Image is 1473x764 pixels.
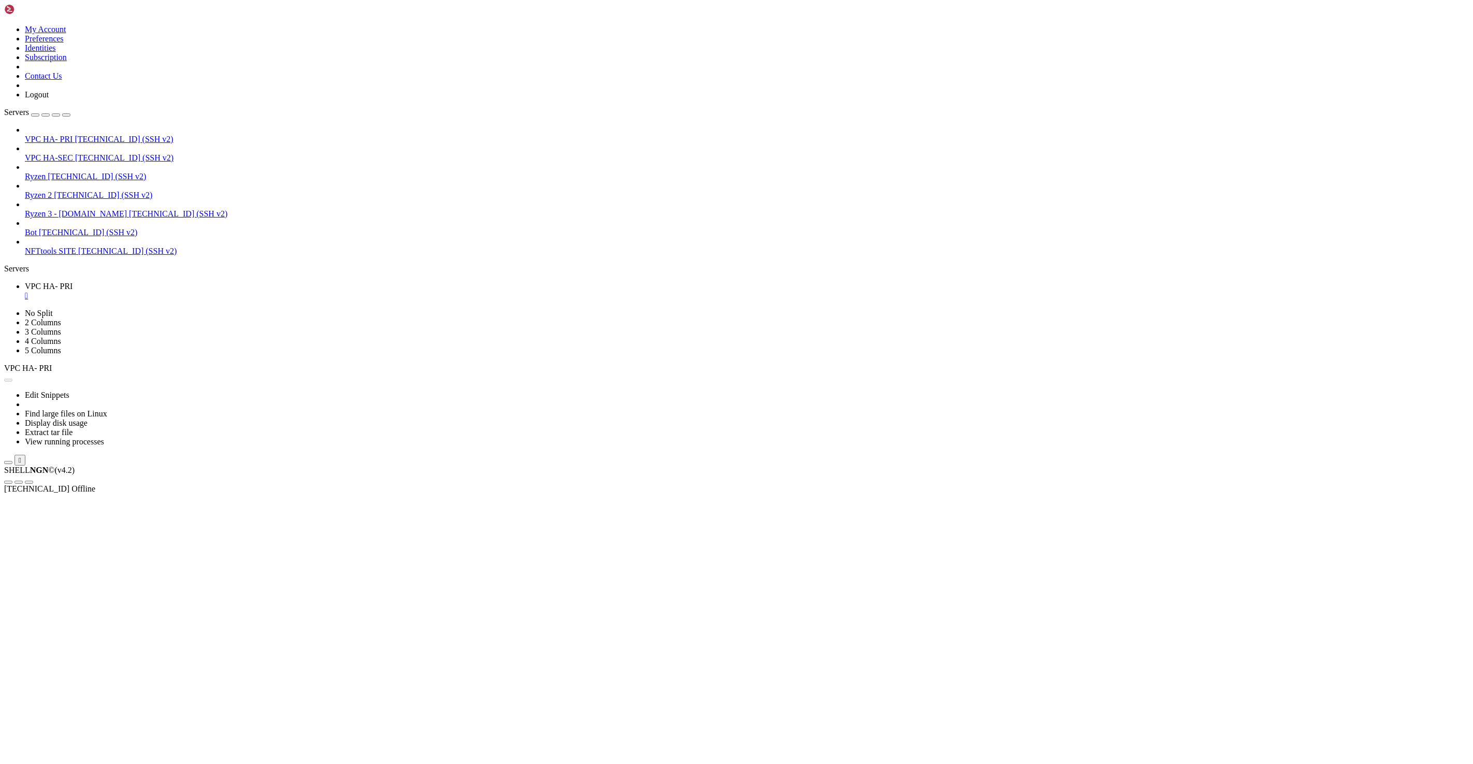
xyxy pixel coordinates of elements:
[25,163,1469,181] li: Ryzen [TECHNICAL_ID] (SSH v2)
[25,25,66,34] a: My Account
[25,346,61,355] a: 5 Columns
[25,318,61,327] a: 2 Columns
[25,181,1469,200] li: Ryzen 2 [TECHNICAL_ID] (SSH v2)
[25,209,1469,219] a: Ryzen 3 - [DOMAIN_NAME] [TECHNICAL_ID] (SSH v2)
[75,135,173,143] span: [TECHNICAL_ID] (SSH v2)
[4,264,1469,273] div: Servers
[25,153,1469,163] a: VPC HA-SEC [TECHNICAL_ID] (SSH v2)
[25,135,1469,144] a: VPC HA- PRI [TECHNICAL_ID] (SSH v2)
[25,237,1469,256] li: NFTtools SITE [TECHNICAL_ID] (SSH v2)
[25,282,1469,300] a: VPC HA- PRI
[25,409,107,418] a: Find large files on Linux
[25,191,1469,200] a: Ryzen 2 [TECHNICAL_ID] (SSH v2)
[25,34,64,43] a: Preferences
[25,200,1469,219] li: Ryzen 3 - [DOMAIN_NAME] [TECHNICAL_ID] (SSH v2)
[25,228,1469,237] a: Bot [TECHNICAL_ID] (SSH v2)
[25,309,53,318] a: No Split
[4,108,70,117] a: Servers
[48,172,146,181] span: [TECHNICAL_ID] (SSH v2)
[78,247,177,255] span: [TECHNICAL_ID] (SSH v2)
[4,4,1337,13] x-row: Connecting [TECHNICAL_ID]...
[25,90,49,99] a: Logout
[25,291,1469,300] a: 
[129,209,227,218] span: [TECHNICAL_ID] (SSH v2)
[25,337,61,345] a: 4 Columns
[25,71,62,80] a: Contact Us
[25,282,73,291] span: VPC HA- PRI
[25,191,52,199] span: Ryzen 2
[25,327,61,336] a: 3 Columns
[4,13,8,22] div: (0, 1)
[25,437,104,446] a: View running processes
[25,391,69,399] a: Edit Snippets
[25,419,88,427] a: Display disk usage
[39,228,137,237] span: [TECHNICAL_ID] (SSH v2)
[25,153,73,162] span: VPC HA-SEC
[25,125,1469,144] li: VPC HA- PRI [TECHNICAL_ID] (SSH v2)
[25,172,1469,181] a: Ryzen [TECHNICAL_ID] (SSH v2)
[25,428,73,437] a: Extract tar file
[75,153,174,162] span: [TECHNICAL_ID] (SSH v2)
[19,456,21,464] div: 
[25,53,67,62] a: Subscription
[25,44,56,52] a: Identities
[25,219,1469,237] li: Bot [TECHNICAL_ID] (SSH v2)
[4,364,52,372] span: VPC HA- PRI
[25,247,76,255] span: NFTtools SITE
[25,228,37,237] span: Bot
[25,247,1469,256] a: NFTtools SITE [TECHNICAL_ID] (SSH v2)
[54,191,152,199] span: [TECHNICAL_ID] (SSH v2)
[25,172,46,181] span: Ryzen
[4,4,64,15] img: Shellngn
[25,209,127,218] span: Ryzen 3 - [DOMAIN_NAME]
[15,455,25,466] button: 
[4,108,29,117] span: Servers
[25,144,1469,163] li: VPC HA-SEC [TECHNICAL_ID] (SSH v2)
[25,135,73,143] span: VPC HA- PRI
